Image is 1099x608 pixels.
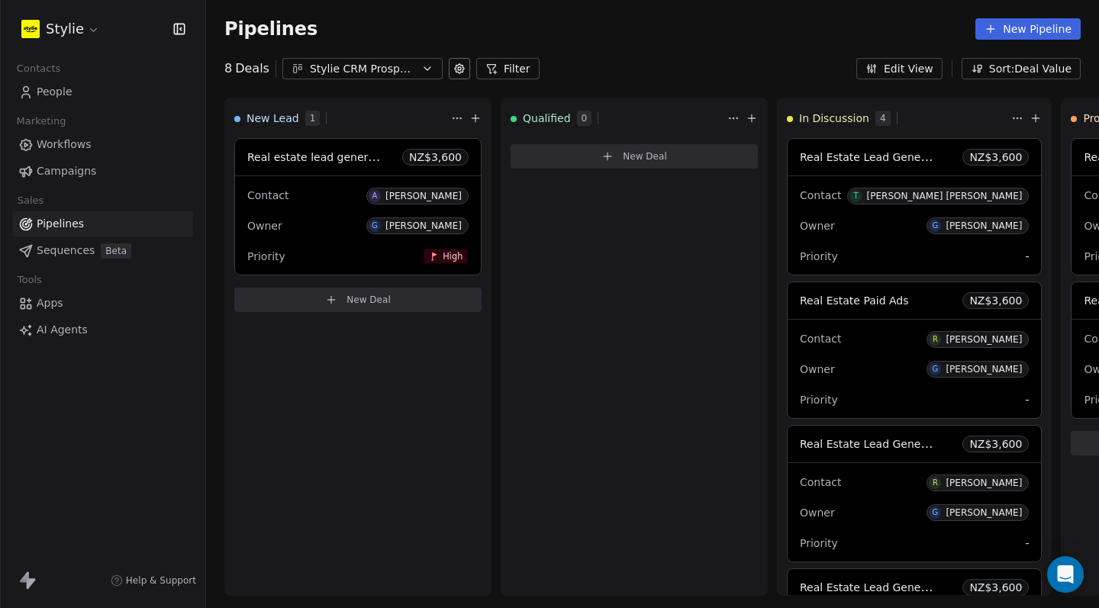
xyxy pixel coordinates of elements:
[443,250,462,262] span: High
[932,220,938,232] div: G
[12,211,193,236] a: Pipelines
[853,190,858,202] div: T
[1025,536,1029,551] span: -
[946,220,1022,231] div: [PERSON_NAME]
[623,150,667,162] span: New Deal
[946,478,1022,488] div: [PERSON_NAME]
[787,98,1008,138] div: In Discussion4
[234,138,482,275] div: Real estate lead generationNZ$3,600ContactA[PERSON_NAME]OwnerG[PERSON_NAME]PriorityHigh
[235,60,269,78] span: Deals
[800,537,838,549] span: Priority
[800,220,835,232] span: Owner
[946,334,1022,345] div: [PERSON_NAME]
[969,150,1022,165] span: NZ$ 3,600
[800,150,952,164] span: Real Estate Lead Generation
[234,288,482,312] button: New Deal
[946,364,1022,375] div: [PERSON_NAME]
[12,159,193,184] a: Campaigns
[476,58,540,79] button: Filter
[799,111,869,126] span: In Discussion
[310,61,415,77] div: Stylie CRM Prospecting
[10,57,67,80] span: Contacts
[372,190,377,202] div: A
[577,111,592,126] span: 0
[247,111,299,126] span: New Lead
[12,238,193,263] a: SequencesBeta
[866,191,1022,201] div: [PERSON_NAME] [PERSON_NAME]
[800,507,835,519] span: Owner
[10,110,73,133] span: Marketing
[800,363,835,375] span: Owner
[11,189,50,212] span: Sales
[856,58,943,79] button: Edit View
[800,580,952,594] span: Real Estate Lead Generation
[12,132,193,157] a: Workflows
[511,98,724,138] div: Qualified0
[800,294,909,307] span: Real Estate Paid Ads
[800,250,838,262] span: Priority
[962,58,1081,79] button: Sort: Deal Value
[37,243,95,259] span: Sequences
[975,18,1081,40] button: New Pipeline
[234,98,448,138] div: New Lead1
[224,18,317,40] span: Pipelines
[969,293,1022,308] span: NZ$ 3,600
[247,150,395,164] span: Real estate lead generation
[932,363,938,375] div: G
[800,394,838,406] span: Priority
[787,138,1042,275] div: Real Estate Lead GenerationNZ$3,600ContactT[PERSON_NAME] [PERSON_NAME]OwnerG[PERSON_NAME]Priority-
[787,281,1042,419] div: Real Estate Paid AdsNZ$3,600ContactR[PERSON_NAME]OwnerG[PERSON_NAME]Priority-
[126,574,196,587] span: Help & Support
[111,574,196,587] a: Help & Support
[37,84,73,100] span: People
[1025,249,1029,264] span: -
[18,16,103,42] button: Stylie
[969,580,1022,595] span: NZ$ 3,600
[46,19,84,39] span: Stylie
[372,220,378,232] div: G
[800,333,841,345] span: Contact
[12,317,193,343] a: AI Agents
[385,191,462,201] div: [PERSON_NAME]
[11,269,48,291] span: Tools
[800,189,841,201] span: Contact
[37,216,84,232] span: Pipelines
[1025,392,1029,407] span: -
[21,20,40,38] img: stylie-square-yellow.svg
[247,220,282,232] span: Owner
[932,507,938,519] div: G
[409,150,462,165] span: NZ$ 3,600
[385,220,462,231] div: [PERSON_NAME]
[37,295,63,311] span: Apps
[305,111,321,126] span: 1
[37,322,88,338] span: AI Agents
[523,111,571,126] span: Qualified
[1047,556,1084,593] div: Open Intercom Messenger
[247,189,288,201] span: Contact
[12,291,193,316] a: Apps
[12,79,193,105] a: People
[346,294,391,306] span: New Deal
[933,333,938,346] div: R
[247,250,285,262] span: Priority
[800,436,952,451] span: Real Estate Lead Generation
[224,60,269,78] div: 8
[787,425,1042,562] div: Real Estate Lead GenerationNZ$3,600ContactR[PERSON_NAME]OwnerG[PERSON_NAME]Priority-
[946,507,1022,518] div: [PERSON_NAME]
[933,477,938,489] div: R
[37,163,96,179] span: Campaigns
[875,111,891,126] span: 4
[969,436,1022,452] span: NZ$ 3,600
[800,476,841,488] span: Contact
[511,144,758,169] button: New Deal
[37,137,92,153] span: Workflows
[101,243,131,259] span: Beta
